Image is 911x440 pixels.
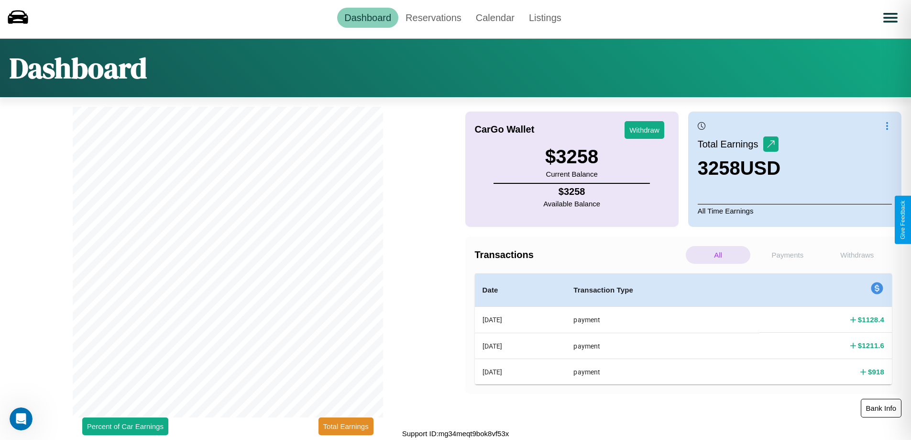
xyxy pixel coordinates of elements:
[566,333,759,359] th: payment
[475,307,566,333] th: [DATE]
[566,307,759,333] th: payment
[475,249,683,260] h4: Transactions
[337,8,398,28] a: Dashboard
[825,246,889,264] p: Withdraws
[483,284,559,296] h4: Date
[522,8,569,28] a: Listings
[82,417,168,435] button: Percent of Car Earnings
[698,204,892,217] p: All Time Earnings
[469,8,522,28] a: Calendar
[625,121,664,139] button: Withdraw
[858,340,884,350] h4: $ 1211.6
[318,417,373,435] button: Total Earnings
[868,367,884,377] h4: $ 918
[545,146,598,168] h3: $ 3258
[861,399,901,417] button: Bank Info
[543,197,600,210] p: Available Balance
[686,246,750,264] p: All
[698,135,763,153] p: Total Earnings
[10,48,147,88] h1: Dashboard
[573,284,752,296] h4: Transaction Type
[398,8,469,28] a: Reservations
[475,124,535,135] h4: CarGo Wallet
[858,315,884,325] h4: $ 1128.4
[475,273,892,384] table: simple table
[402,427,509,440] p: Support ID: mg34meqt9bok8vf53x
[475,333,566,359] th: [DATE]
[698,158,780,179] h3: 3258 USD
[755,246,820,264] p: Payments
[543,186,600,197] h4: $ 3258
[566,359,759,384] th: payment
[475,359,566,384] th: [DATE]
[900,201,906,239] div: Give Feedback
[877,4,904,31] button: Open menu
[545,168,598,181] p: Current Balance
[10,407,33,430] iframe: Intercom live chat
